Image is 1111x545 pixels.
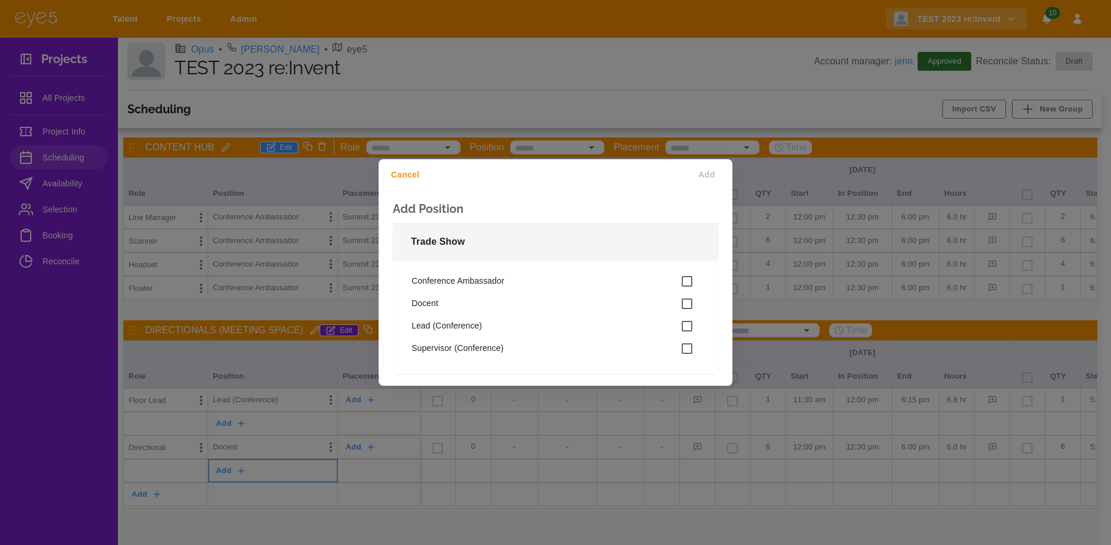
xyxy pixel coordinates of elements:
div: Lead (Conference) [402,315,709,337]
div: Docent [402,293,709,315]
p: Trade Show [411,235,465,249]
span: Docent [412,297,681,310]
h3: Add Position [393,202,718,216]
span: Supervisor (Conference) [412,342,681,355]
div: Trade Show [393,261,718,374]
div: Trade Show [393,223,718,261]
button: Cancel [383,164,431,186]
span: Lead (Conference) [412,320,681,333]
div: Supervisor (Conference) [402,337,709,360]
div: Conference Ambassador [402,270,709,293]
span: Conference Ambassador [412,275,681,288]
